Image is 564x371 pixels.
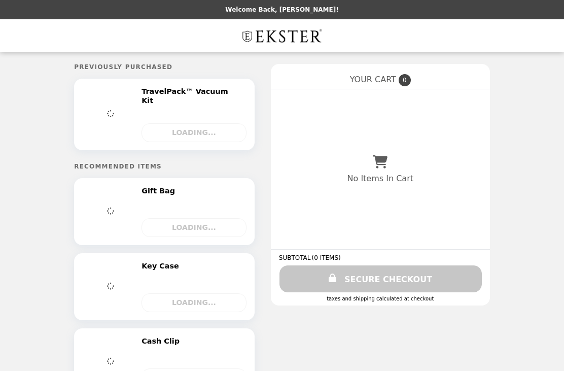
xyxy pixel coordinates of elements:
[399,74,411,86] span: 0
[74,163,255,170] h5: Recommended Items
[347,174,413,183] p: No Items In Cart
[311,254,340,261] span: ( 0 ITEMS )
[142,336,184,346] h2: Cash Clip
[142,261,183,271] h2: Key Case
[279,254,312,261] span: SUBTOTAL
[225,6,338,13] p: Welcome Back, [PERSON_NAME]!
[74,63,255,71] h5: Previously Purchased
[279,296,482,301] div: Taxes and Shipping calculated at checkout
[239,25,325,46] img: Brand Logo
[350,75,396,84] span: YOUR CART
[142,186,179,195] h2: Gift Bag
[142,87,245,106] h2: TravelPack™ Vacuum Kit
